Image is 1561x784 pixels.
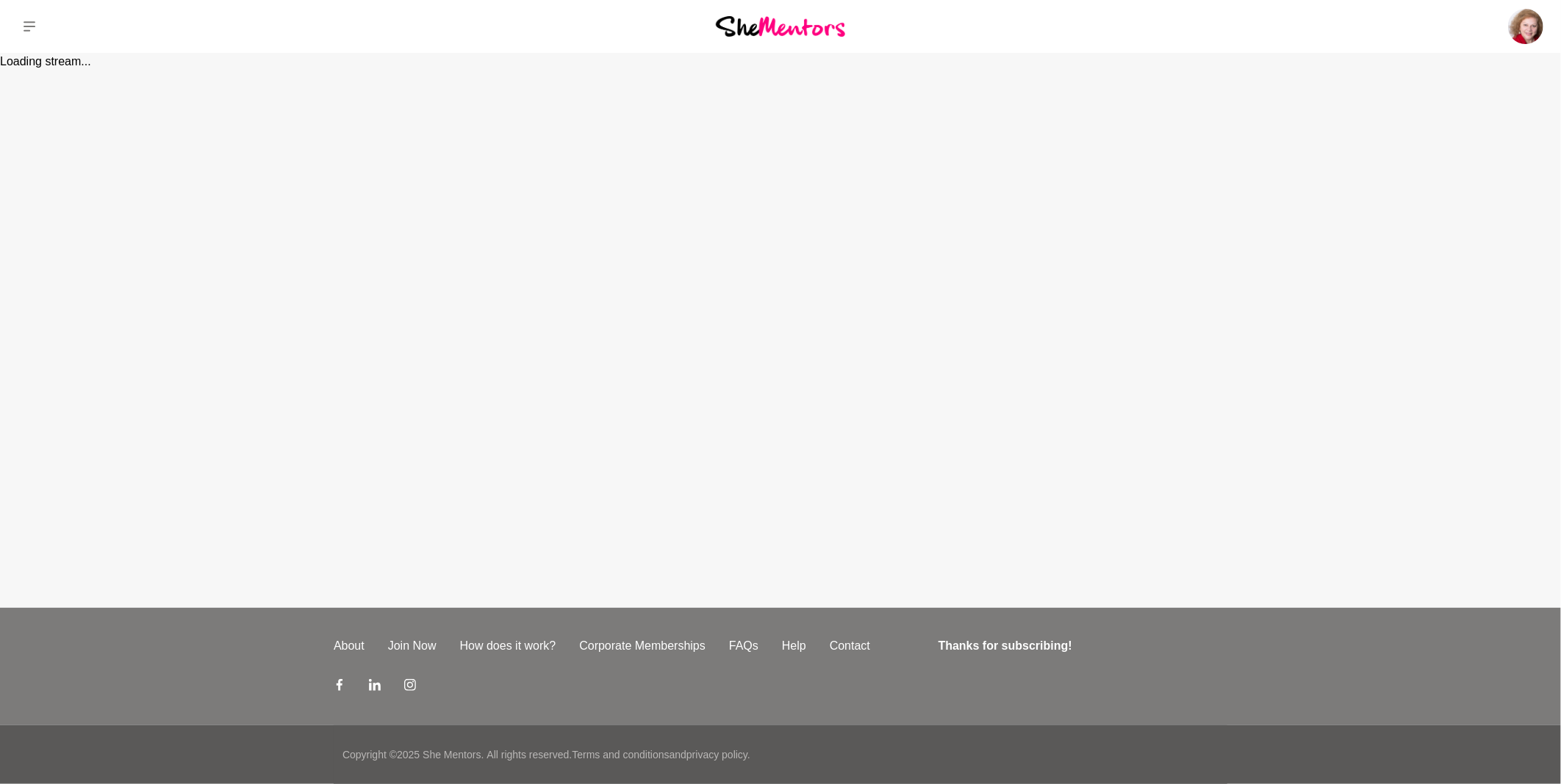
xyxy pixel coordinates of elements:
[342,747,484,763] p: Copyright © 2025 She Mentors .
[572,749,669,761] a: Terms and conditions
[448,637,568,655] a: How does it work?
[1508,9,1543,44] img: Marina Pitisano
[686,749,747,761] a: privacy policy
[487,747,750,763] p: All rights reserved. and .
[770,637,818,655] a: Help
[717,637,770,655] a: FAQs
[939,637,1219,655] h4: Thanks for subscribing!
[818,637,882,655] a: Contact
[334,678,345,696] a: Facebook
[716,16,845,36] img: She Mentors Logo
[376,637,448,655] a: Join Now
[567,637,717,655] a: Corporate Memberships
[322,637,376,655] a: About
[369,678,381,696] a: LinkedIn
[404,678,416,696] a: Instagram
